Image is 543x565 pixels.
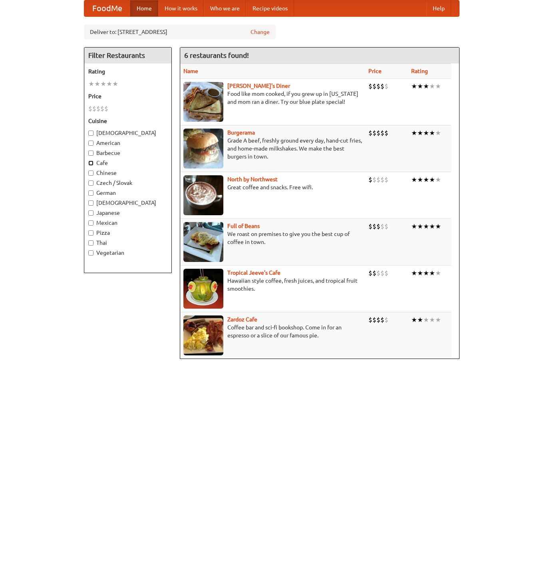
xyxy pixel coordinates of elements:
[426,0,451,16] a: Help
[183,82,223,122] img: sallys.jpg
[227,129,255,136] a: Burgerama
[84,25,276,39] div: Deliver to: [STREET_ADDRESS]
[88,239,167,247] label: Thai
[435,222,441,231] li: ★
[429,315,435,324] li: ★
[417,315,423,324] li: ★
[106,79,112,88] li: ★
[227,83,290,89] a: [PERSON_NAME]'s Diner
[183,269,223,309] img: jeeves.jpg
[88,189,167,197] label: German
[88,180,93,186] input: Czech / Slovak
[88,190,93,196] input: German
[435,269,441,278] li: ★
[88,141,93,146] input: American
[380,175,384,184] li: $
[88,117,167,125] h5: Cuisine
[376,129,380,137] li: $
[251,28,270,36] a: Change
[417,175,423,184] li: ★
[130,0,158,16] a: Home
[88,139,167,147] label: American
[88,200,93,206] input: [DEMOGRAPHIC_DATA]
[372,222,376,231] li: $
[88,220,93,226] input: Mexican
[423,175,429,184] li: ★
[88,92,167,100] h5: Price
[88,129,167,137] label: [DEMOGRAPHIC_DATA]
[372,269,376,278] li: $
[227,270,280,276] a: Tropical Jeeve's Cafe
[88,199,167,207] label: [DEMOGRAPHIC_DATA]
[423,222,429,231] li: ★
[88,79,94,88] li: ★
[88,161,93,166] input: Cafe
[88,159,167,167] label: Cafe
[183,183,362,191] p: Great coffee and snacks. Free wifi.
[104,104,108,113] li: $
[183,68,198,74] a: Name
[376,222,380,231] li: $
[411,175,417,184] li: ★
[88,230,93,236] input: Pizza
[376,175,380,184] li: $
[372,129,376,137] li: $
[423,315,429,324] li: ★
[84,0,130,16] a: FoodMe
[88,169,167,177] label: Chinese
[372,82,376,91] li: $
[227,223,260,229] a: Full of Beans
[88,249,167,257] label: Vegetarian
[183,137,362,161] p: Grade A beef, freshly ground every day, hand-cut fries, and home-made milkshakes. We make the bes...
[227,176,278,182] a: North by Northwest
[411,82,417,91] li: ★
[429,222,435,231] li: ★
[88,179,167,187] label: Czech / Slovak
[88,151,93,156] input: Barbecue
[384,82,388,91] li: $
[384,222,388,231] li: $
[183,323,362,339] p: Coffee bar and sci-fi bookshop. Come in for an espresso or a slice of our famous pie.
[376,269,380,278] li: $
[368,175,372,184] li: $
[368,129,372,137] li: $
[380,129,384,137] li: $
[88,131,93,136] input: [DEMOGRAPHIC_DATA]
[88,67,167,75] h5: Rating
[423,269,429,278] li: ★
[368,315,372,324] li: $
[372,315,376,324] li: $
[96,104,100,113] li: $
[183,315,223,355] img: zardoz.jpg
[435,315,441,324] li: ★
[227,316,257,323] b: Zardoz Cafe
[380,269,384,278] li: $
[100,104,104,113] li: $
[411,68,428,74] a: Rating
[158,0,204,16] a: How it works
[204,0,246,16] a: Who we are
[384,175,388,184] li: $
[429,175,435,184] li: ★
[411,315,417,324] li: ★
[88,219,167,227] label: Mexican
[94,79,100,88] li: ★
[380,82,384,91] li: $
[183,175,223,215] img: north.jpg
[88,210,93,216] input: Japanese
[384,315,388,324] li: $
[112,79,118,88] li: ★
[88,229,167,237] label: Pizza
[423,129,429,137] li: ★
[380,315,384,324] li: $
[183,90,362,106] p: Food like mom cooked, if you grew up in [US_STATE] and mom ran a diner. Try our blue plate special!
[376,315,380,324] li: $
[384,269,388,278] li: $
[384,129,388,137] li: $
[84,48,171,63] h4: Filter Restaurants
[88,209,167,217] label: Japanese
